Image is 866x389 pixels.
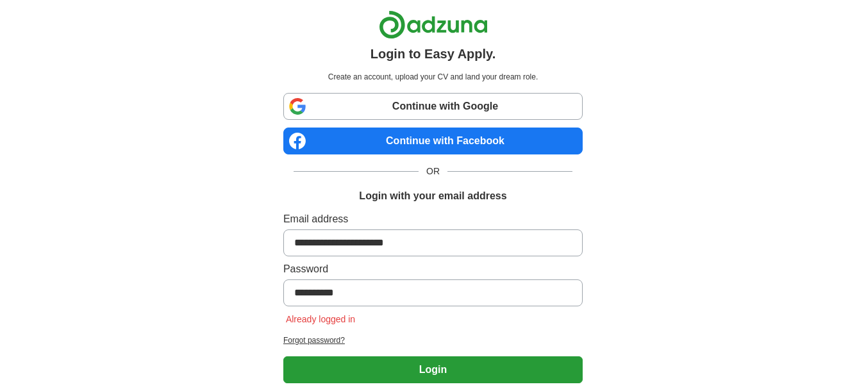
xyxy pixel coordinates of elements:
a: Continue with Facebook [283,128,583,154]
label: Email address [283,211,583,227]
label: Password [283,261,583,277]
p: Create an account, upload your CV and land your dream role. [286,71,580,83]
img: Adzuna logo [379,10,488,39]
a: Continue with Google [283,93,583,120]
span: OR [419,165,447,178]
button: Login [283,356,583,383]
span: Already logged in [283,314,358,324]
a: Forgot password? [283,335,583,346]
h1: Login with your email address [359,188,506,204]
h1: Login to Easy Apply. [371,44,496,63]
